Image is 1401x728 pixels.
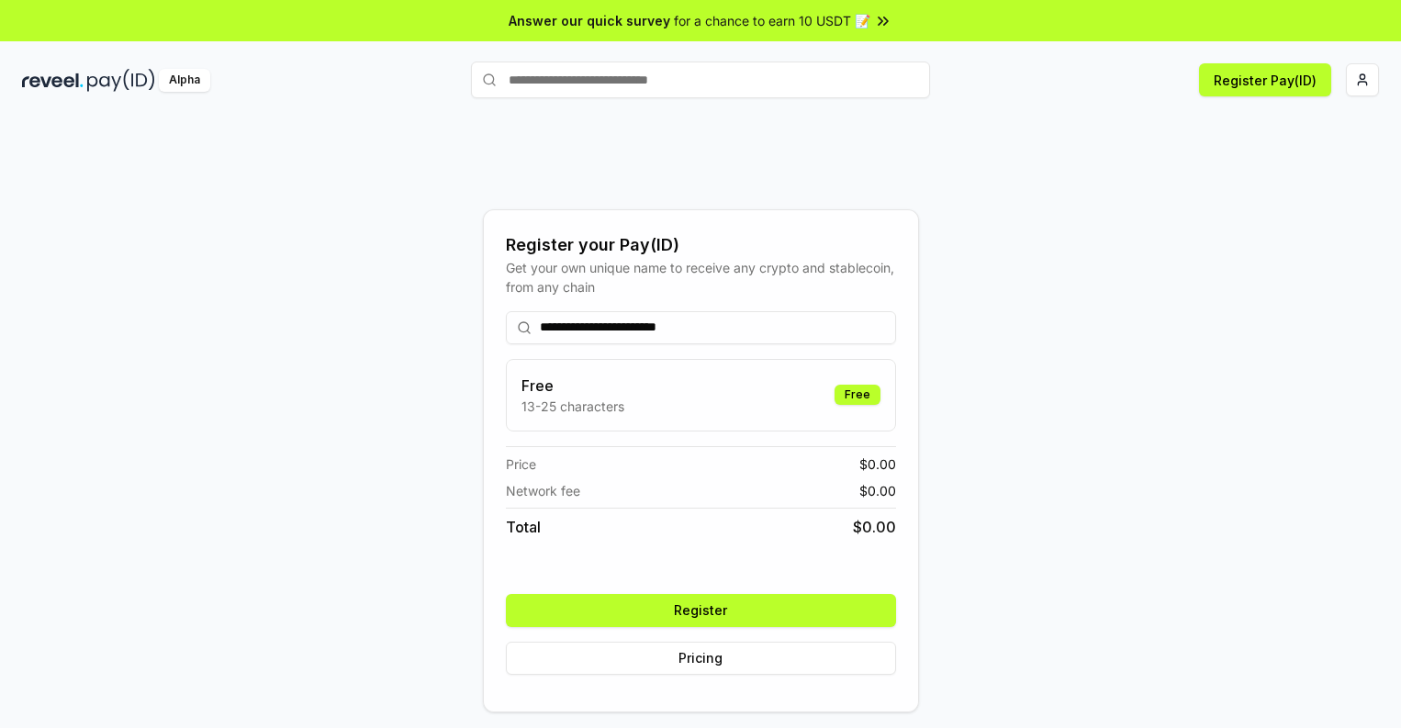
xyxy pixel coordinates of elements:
[674,11,870,30] span: for a chance to earn 10 USDT 📝
[509,11,670,30] span: Answer our quick survey
[859,454,896,474] span: $ 0.00
[87,69,155,92] img: pay_id
[22,69,84,92] img: reveel_dark
[853,516,896,538] span: $ 0.00
[521,397,624,416] p: 13-25 characters
[506,454,536,474] span: Price
[835,385,880,405] div: Free
[506,516,541,538] span: Total
[506,258,896,297] div: Get your own unique name to receive any crypto and stablecoin, from any chain
[506,481,580,500] span: Network fee
[506,232,896,258] div: Register your Pay(ID)
[521,375,624,397] h3: Free
[159,69,210,92] div: Alpha
[859,481,896,500] span: $ 0.00
[506,642,896,675] button: Pricing
[506,594,896,627] button: Register
[1199,63,1331,96] button: Register Pay(ID)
